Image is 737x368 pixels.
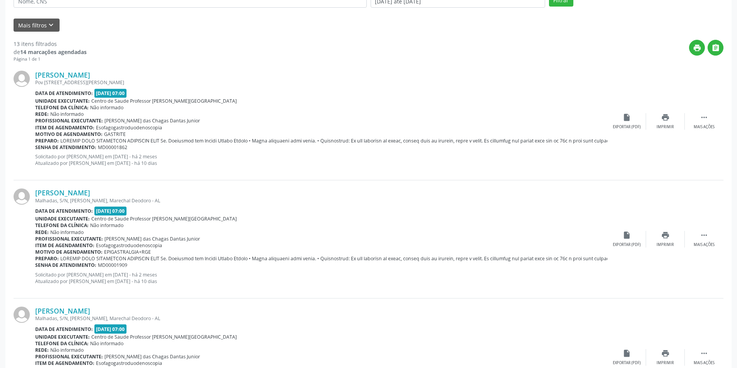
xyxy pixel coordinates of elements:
[35,307,90,315] a: [PERSON_NAME]
[700,231,708,239] i: 
[35,117,103,124] b: Profissional executante:
[98,262,127,268] span: MD00001909
[694,124,715,130] div: Mais ações
[90,104,123,111] span: Não informado
[104,353,200,360] span: [PERSON_NAME] das Chagas Dantas Junior
[711,44,720,52] i: 
[693,44,701,52] i: print
[14,19,60,32] button: Mais filtroskeyboard_arrow_down
[35,315,607,322] div: Malhadas, S/N, [PERSON_NAME], Marechal Deodoro - AL
[91,98,237,104] span: Centro de Saude Professor [PERSON_NAME][GEOGRAPHIC_DATA]
[90,222,123,229] span: Não informado
[657,242,674,248] div: Imprimir
[14,56,87,63] div: Página 1 de 1
[35,153,607,166] p: Solicitado por [PERSON_NAME] em [DATE] - há 2 meses Atualizado por [PERSON_NAME] em [DATE] - há 1...
[35,347,49,353] b: Rede:
[104,131,126,137] span: GASTRITE
[622,349,631,358] i: insert_drive_file
[35,262,96,268] b: Senha de atendimento:
[689,40,705,56] button: print
[613,242,641,248] div: Exportar (PDF)
[35,255,59,262] b: Preparo:
[14,188,30,205] img: img
[91,215,237,222] span: Centro de Saude Professor [PERSON_NAME][GEOGRAPHIC_DATA]
[708,40,723,56] button: 
[94,324,127,333] span: [DATE] 07:00
[661,349,670,358] i: print
[35,222,89,229] b: Telefone da clínica:
[96,360,162,366] span: Esofagogastroduodenoscopia
[35,98,90,104] b: Unidade executante:
[14,40,87,48] div: 13 itens filtrados
[661,231,670,239] i: print
[657,124,674,130] div: Imprimir
[35,144,96,151] b: Senha de atendimento:
[35,340,89,347] b: Telefone da clínica:
[35,249,103,255] b: Motivo de agendamento:
[20,48,87,56] strong: 14 marcações agendadas
[35,137,59,144] b: Preparo:
[35,197,607,204] div: Malhadas, S/N, [PERSON_NAME], Marechal Deodoro - AL
[35,131,103,137] b: Motivo de agendamento:
[14,307,30,323] img: img
[35,326,93,332] b: Data de atendimento:
[104,236,200,242] span: [PERSON_NAME] das Chagas Dantas Junior
[657,360,674,366] div: Imprimir
[613,124,641,130] div: Exportar (PDF)
[35,215,90,222] b: Unidade executante:
[35,104,89,111] b: Telefone da clínica:
[700,113,708,122] i: 
[98,144,127,151] span: MD00001862
[50,347,84,353] span: Não informado
[35,90,93,97] b: Data de atendimento:
[35,124,94,131] b: Item de agendamento:
[35,236,103,242] b: Profissional executante:
[35,71,90,79] a: [PERSON_NAME]
[104,249,151,255] span: EPIGASTRALGIA+RGE
[622,231,631,239] i: insert_drive_file
[35,271,607,285] p: Solicitado por [PERSON_NAME] em [DATE] - há 2 meses Atualizado por [PERSON_NAME] em [DATE] - há 1...
[613,360,641,366] div: Exportar (PDF)
[694,360,715,366] div: Mais ações
[35,79,607,86] div: Pov [STREET_ADDRESS][PERSON_NAME]
[90,340,123,347] span: Não informado
[104,117,200,124] span: [PERSON_NAME] das Chagas Dantas Junior
[35,229,49,236] b: Rede:
[91,334,237,340] span: Centro de Saude Professor [PERSON_NAME][GEOGRAPHIC_DATA]
[50,229,84,236] span: Não informado
[35,111,49,117] b: Rede:
[35,353,103,360] b: Profissional executante:
[35,242,94,249] b: Item de agendamento:
[35,208,93,214] b: Data de atendimento:
[35,360,94,366] b: Item de agendamento:
[35,188,90,197] a: [PERSON_NAME]
[94,89,127,98] span: [DATE] 07:00
[47,21,55,29] i: keyboard_arrow_down
[661,113,670,122] i: print
[96,242,162,249] span: Esofagogastroduodenoscopia
[694,242,715,248] div: Mais ações
[700,349,708,358] i: 
[14,48,87,56] div: de
[96,124,162,131] span: Esofagogastroduodenoscopia
[50,111,84,117] span: Não informado
[35,334,90,340] b: Unidade executante:
[14,71,30,87] img: img
[94,207,127,215] span: [DATE] 07:00
[622,113,631,122] i: insert_drive_file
